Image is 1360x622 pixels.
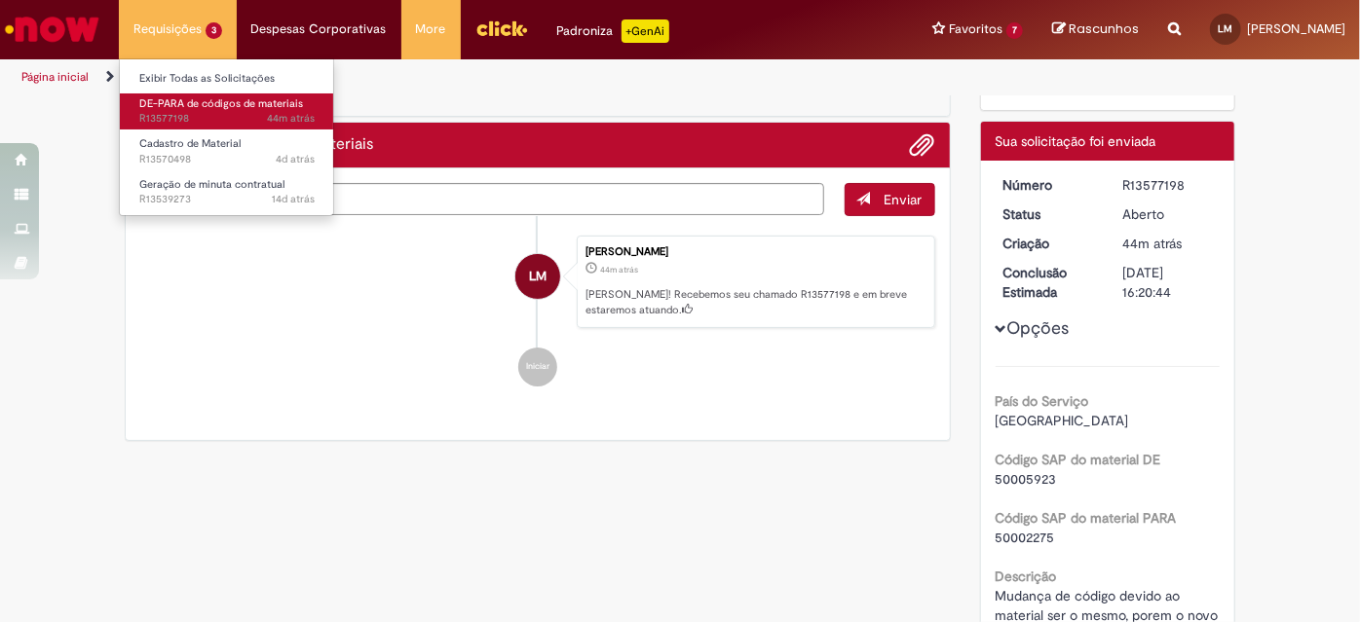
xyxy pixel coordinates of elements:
[139,177,284,192] span: Geração de minuta contratual
[600,264,638,275] span: 44m atrás
[515,254,560,299] div: Lucas De Freitas Macedo
[120,133,334,169] a: Aberto R13570498 : Cadastro de Material
[140,183,824,215] textarea: Digite sua mensagem aqui...
[910,132,935,158] button: Adicionar anexos
[885,191,923,208] span: Enviar
[139,136,241,151] span: Cadastro de Material
[600,264,638,275] time: 29/09/2025 14:20:40
[996,392,1089,410] b: País do Serviço
[15,59,892,95] ul: Trilhas de página
[529,253,547,300] span: LM
[1122,235,1182,252] span: 44m atrás
[586,246,925,258] div: [PERSON_NAME]
[21,69,89,85] a: Página inicial
[139,152,315,167] span: R13570498
[1006,22,1023,39] span: 7
[139,192,315,207] span: R13539273
[1122,175,1213,195] div: R13577198
[139,111,315,127] span: R13577198
[989,175,1109,195] dt: Número
[276,152,315,166] time: 26/09/2025 12:53:03
[996,132,1156,150] span: Sua solicitação foi enviada
[949,19,1002,39] span: Favoritos
[133,19,202,39] span: Requisições
[139,96,303,111] span: DE-PARA de códigos de materiais
[276,152,315,166] span: 4d atrás
[1069,19,1139,38] span: Rascunhos
[206,22,222,39] span: 3
[1247,20,1345,37] span: [PERSON_NAME]
[996,567,1057,585] b: Descrição
[1122,234,1213,253] div: 29/09/2025 14:20:40
[989,263,1109,302] dt: Conclusão Estimada
[120,68,334,90] a: Exibir Todas as Solicitações
[2,10,102,49] img: ServiceNow
[996,412,1129,429] span: [GEOGRAPHIC_DATA]
[119,58,334,216] ul: Requisições
[989,234,1109,253] dt: Criação
[996,529,1055,546] span: 50002275
[1122,263,1213,302] div: [DATE] 16:20:44
[1122,204,1213,224] div: Aberto
[557,19,669,43] div: Padroniza
[251,19,387,39] span: Despesas Corporativas
[622,19,669,43] p: +GenAi
[272,192,315,206] time: 16/09/2025 11:45:18
[996,509,1177,527] b: Código SAP do material PARA
[267,111,315,126] span: 44m atrás
[120,174,334,210] a: Aberto R13539273 : Geração de minuta contratual
[1219,22,1233,35] span: LM
[845,183,935,216] button: Enviar
[1122,235,1182,252] time: 29/09/2025 14:20:40
[272,192,315,206] span: 14d atrás
[140,216,935,407] ul: Histórico de tíquete
[475,14,528,43] img: click_logo_yellow_360x200.png
[140,236,935,329] li: Lucas De Freitas Macedo
[1052,20,1139,39] a: Rascunhos
[267,111,315,126] time: 29/09/2025 14:20:41
[586,287,925,317] p: [PERSON_NAME]! Recebemos seu chamado R13577198 e em breve estaremos atuando.
[989,204,1109,224] dt: Status
[416,19,446,39] span: More
[996,451,1161,468] b: Código SAP do material DE
[120,93,334,129] a: Aberto R13577198 : DE-PARA de códigos de materiais
[996,470,1057,488] span: 50005923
